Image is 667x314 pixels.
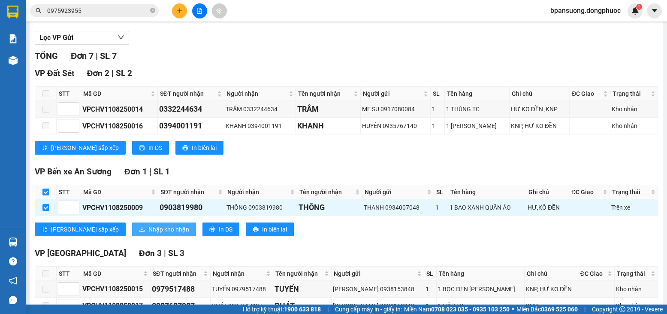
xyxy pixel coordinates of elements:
span: copyright [619,306,625,312]
span: Đơn 2 [87,68,110,78]
span: SL 7 [100,51,117,61]
span: Người gửi [365,187,425,197]
span: printer [139,145,145,152]
div: VPCHV1108250016 [82,121,156,131]
span: plus [177,8,183,14]
span: aim [216,8,222,14]
div: THÔNG 0903819980 [226,203,296,212]
button: printerIn biên lai [175,141,223,155]
div: KNP, HƯ KO ĐỀN [511,121,568,131]
div: THÔNG [299,201,361,213]
div: KHANH [297,120,359,132]
span: SĐT người nhận [160,187,216,197]
div: TRÂM 0332244634 [226,104,294,114]
span: SĐT người nhận [153,269,202,278]
input: Tìm tên, số ĐT hoặc mã đơn [47,6,148,15]
span: Tên người nhận [275,269,323,278]
th: Ghi chú [510,87,570,101]
th: SL [424,267,437,281]
div: HƯ,KÔ ĐỀN [528,203,567,212]
span: up [72,284,77,289]
th: Tên hàng [437,267,525,281]
span: Đơn 1 [124,167,147,177]
th: Tên hàng [448,185,527,199]
div: 1 [PERSON_NAME] [446,121,508,131]
img: icon-new-feature [631,7,639,15]
div: Kho nhận [616,284,656,294]
div: HƯ KO ĐỀN ,KNP [511,104,568,114]
span: Increase Value [69,103,79,109]
td: 0332244634 [158,101,224,118]
span: down [72,127,77,132]
button: printerIn DS [202,223,239,236]
div: MẸ SU 0917080084 [362,104,429,114]
th: STT [57,87,81,101]
img: logo-vxr [7,6,18,18]
div: 0332244634 [159,103,223,115]
div: VPCHV1108250017 [82,300,149,311]
span: download [139,226,145,233]
strong: 1900 633 818 [284,306,321,313]
strong: ĐỒNG PHƯỚC [68,5,118,12]
span: down [118,34,124,41]
img: warehouse-icon [9,56,18,65]
span: printer [209,226,215,233]
div: TUYẾN [275,283,330,295]
div: Kho nhận [616,301,656,311]
span: VP [GEOGRAPHIC_DATA] [35,248,126,258]
div: [PERSON_NAME] 0938153848 [333,284,423,294]
td: THÔNG [297,199,362,216]
th: Tên hàng [445,87,510,101]
button: printerIn DS [132,141,169,155]
td: TUYẾN [273,281,332,298]
span: Người nhận [227,187,288,197]
span: up [72,121,77,126]
span: SĐT người nhận [160,89,215,98]
span: Mã GD [83,269,142,278]
span: message [9,296,17,304]
span: up [72,300,77,305]
div: 0907607987 [152,300,209,312]
td: 0979517488 [151,281,211,298]
span: Mã GD [83,187,149,197]
span: VP Bến xe An Sương [35,167,112,177]
span: Tên người nhận [298,89,352,98]
button: aim [212,3,227,18]
th: Ghi chú [525,267,578,281]
div: HUYÊN 0935767140 [362,121,429,131]
span: Decrease Value [69,289,79,296]
span: In biên lai [192,143,217,152]
span: | [327,305,329,314]
span: | [96,51,98,61]
td: 0903819980 [158,199,225,216]
span: | [164,248,166,258]
th: SL [434,185,448,199]
strong: 0369 525 060 [541,306,578,313]
span: Đơn 3 [139,248,162,258]
div: 1 HỘP LK [438,301,523,311]
span: printer [253,226,259,233]
div: VPCHV1108250014 [82,104,156,115]
span: 1 [637,4,640,10]
div: 0903819980 [160,201,223,213]
span: Đơn 7 [71,51,94,61]
button: downloadNhập kho nhận [132,223,196,236]
button: sort-ascending[PERSON_NAME] sắp xếp [35,223,126,236]
span: SL 1 [154,167,170,177]
span: Người nhận [226,89,287,98]
div: 0394001191 [159,120,223,132]
th: Ghi chú [526,185,569,199]
span: Decrease Value [69,207,79,214]
span: Hotline: 19001152 [68,38,105,43]
span: Miền Bắc [516,305,578,314]
img: solution-icon [9,34,18,43]
div: 0979517488 [152,283,209,295]
span: VPAS1108250072 [43,55,90,61]
span: Hỗ trợ kỹ thuật: [243,305,321,314]
sup: 1 [636,4,642,10]
span: close-circle [150,7,155,15]
button: sort-ascending[PERSON_NAME] sắp xếp [35,141,126,155]
th: SL [431,87,445,101]
div: PHÁT [275,300,330,312]
span: Người gửi [334,269,415,278]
